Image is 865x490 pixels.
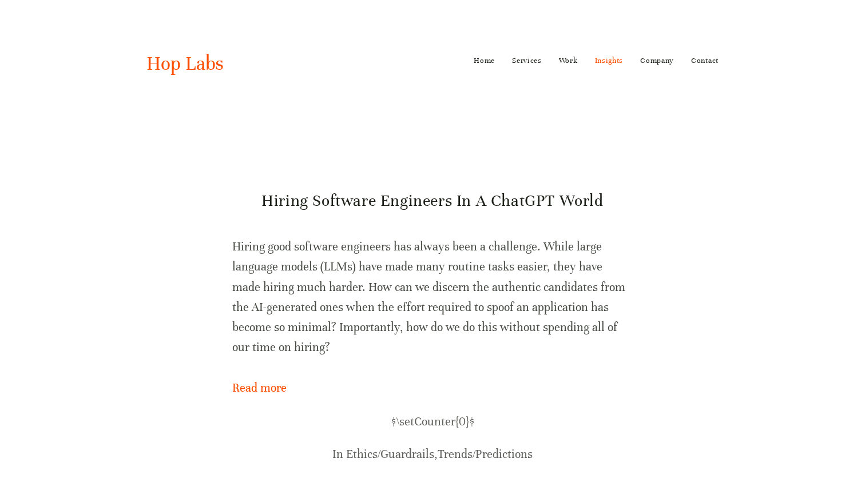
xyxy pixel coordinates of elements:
a: Company [640,51,674,70]
a: Ethics/Guardrails [346,447,434,461]
a: Insights [595,51,624,70]
div: $\setCounter{0}$ [232,412,633,432]
a: Contact [691,51,719,70]
a: Read more [232,378,633,398]
a: Hop Labs [146,51,224,75]
span: In [332,447,343,461]
a: Work [559,51,578,70]
a: Home [474,51,495,70]
p: Hiring good software engineers has always been a challenge. While large language models (LLMs) ha... [232,237,633,357]
a: Hiring Software Engineers in a ChatGPT World [261,191,603,210]
a: Trends/Predictions [438,447,533,461]
span: , [332,447,533,461]
a: Services [512,51,542,70]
